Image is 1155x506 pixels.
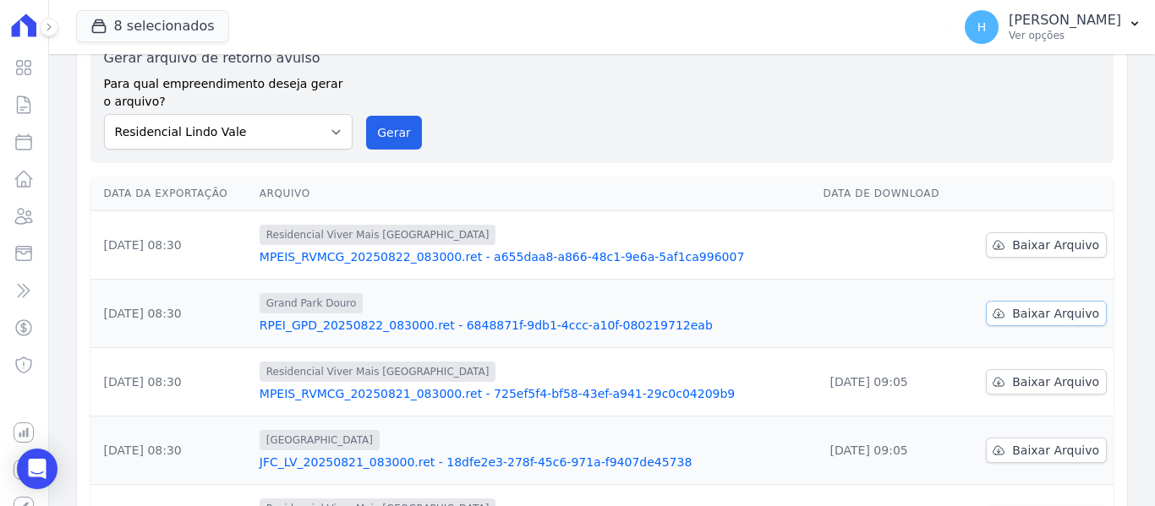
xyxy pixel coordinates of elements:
[90,416,253,485] td: [DATE] 08:30
[986,438,1107,463] a: Baixar Arquivo
[977,21,987,33] span: H
[260,430,380,450] span: [GEOGRAPHIC_DATA]
[260,454,810,471] a: JFC_LV_20250821_083000.ret - 18dfe2e3-278f-45c6-971a-f9407de45738
[90,211,253,280] td: [DATE] 08:30
[260,317,810,334] a: RPEI_GPD_20250822_083000.ret - 6848871f-9db1-4ccc-a10f-080219712eab
[1009,29,1121,42] p: Ver opções
[1012,305,1099,322] span: Baixar Arquivo
[1012,373,1099,390] span: Baixar Arquivo
[90,280,253,348] td: [DATE] 08:30
[104,68,353,111] label: Para qual empreendimento deseja gerar o arquivo?
[366,116,422,150] button: Gerar
[90,348,253,416] td: [DATE] 08:30
[253,177,817,211] th: Arquivo
[1012,237,1099,253] span: Baixar Arquivo
[90,177,253,211] th: Data da Exportação
[1009,12,1121,29] p: [PERSON_NAME]
[260,385,810,402] a: MPEIS_RVMCG_20250821_083000.ret - 725ef5f4-bf58-43ef-a941-29c0c04209b9
[260,248,810,265] a: MPEIS_RVMCG_20250822_083000.ret - a655daa8-a866-48c1-9e6a-5af1ca996007
[986,301,1107,326] a: Baixar Arquivo
[817,416,963,485] td: [DATE] 09:05
[260,293,364,313] span: Grand Park Douro
[1012,442,1099,459] span: Baixar Arquivo
[76,10,229,42] button: 8 selecionados
[260,362,496,382] span: Residencial Viver Mais [GEOGRAPHIC_DATA]
[986,232,1107,258] a: Baixar Arquivo
[260,225,496,245] span: Residencial Viver Mais [GEOGRAPHIC_DATA]
[17,449,57,489] div: Open Intercom Messenger
[104,48,353,68] label: Gerar arquivo de retorno avulso
[986,369,1107,394] a: Baixar Arquivo
[951,3,1155,51] button: H [PERSON_NAME] Ver opções
[817,348,963,416] td: [DATE] 09:05
[817,177,963,211] th: Data de Download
